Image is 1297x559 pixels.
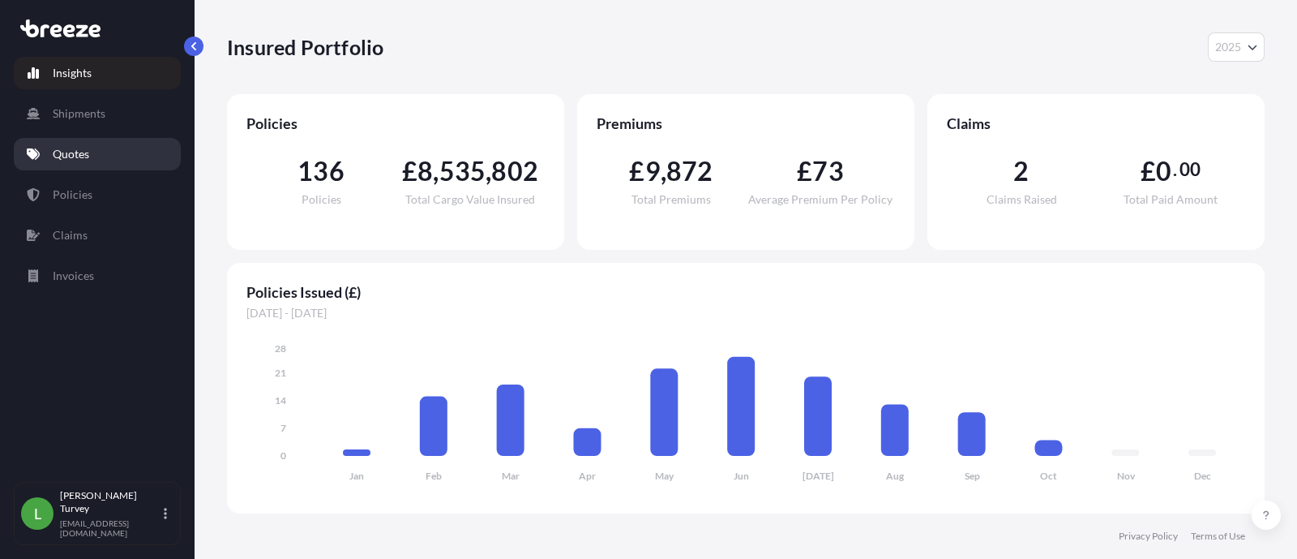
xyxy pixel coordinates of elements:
[14,57,181,89] a: Insights
[491,158,538,184] span: 802
[246,305,1245,321] span: [DATE] - [DATE]
[502,470,520,482] tspan: Mar
[53,187,92,203] p: Policies
[246,114,545,133] span: Policies
[405,194,535,205] span: Total Cargo Value Insured
[53,268,94,284] p: Invoices
[14,97,181,130] a: Shipments
[60,518,161,538] p: [EMAIL_ADDRESS][DOMAIN_NAME]
[53,65,92,81] p: Insights
[14,260,181,292] a: Invoices
[280,422,286,434] tspan: 7
[1117,470,1136,482] tspan: Nov
[60,489,161,515] p: [PERSON_NAME] Turvey
[661,158,666,184] span: ,
[426,470,442,482] tspan: Feb
[302,194,341,205] span: Policies
[53,146,89,162] p: Quotes
[1119,530,1178,543] a: Privacy Policy
[1208,32,1265,62] button: Year Selector
[803,470,834,482] tspan: [DATE]
[14,219,181,252] a: Claims
[227,34,383,60] p: Insured Portfolio
[1194,470,1211,482] tspan: Dec
[734,470,749,482] tspan: Jun
[1215,39,1241,55] span: 2025
[433,158,439,184] span: ,
[439,158,486,184] span: 535
[1124,194,1218,205] span: Total Paid Amount
[1013,158,1029,184] span: 2
[1173,163,1177,176] span: .
[34,505,41,522] span: L
[812,158,843,184] span: 73
[655,470,674,482] tspan: May
[246,282,1245,302] span: Policies Issued (£)
[14,138,181,170] a: Quotes
[886,470,905,482] tspan: Aug
[280,449,286,462] tspan: 0
[1040,470,1057,482] tspan: Oct
[275,367,286,379] tspan: 21
[402,158,417,184] span: £
[349,470,364,482] tspan: Jan
[797,158,812,184] span: £
[275,342,286,355] tspan: 28
[297,158,345,184] span: 136
[597,114,895,133] span: Premiums
[987,194,1057,205] span: Claims Raised
[417,158,433,184] span: 8
[631,194,711,205] span: Total Premiums
[1179,163,1201,176] span: 00
[965,470,980,482] tspan: Sep
[629,158,644,184] span: £
[486,158,491,184] span: ,
[1191,530,1245,543] a: Terms of Use
[579,470,596,482] tspan: Apr
[748,194,892,205] span: Average Premium Per Policy
[666,158,713,184] span: 872
[14,178,181,211] a: Policies
[1156,158,1171,184] span: 0
[53,227,88,243] p: Claims
[645,158,661,184] span: 9
[53,105,105,122] p: Shipments
[275,394,286,406] tspan: 14
[1141,158,1156,184] span: £
[947,114,1245,133] span: Claims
